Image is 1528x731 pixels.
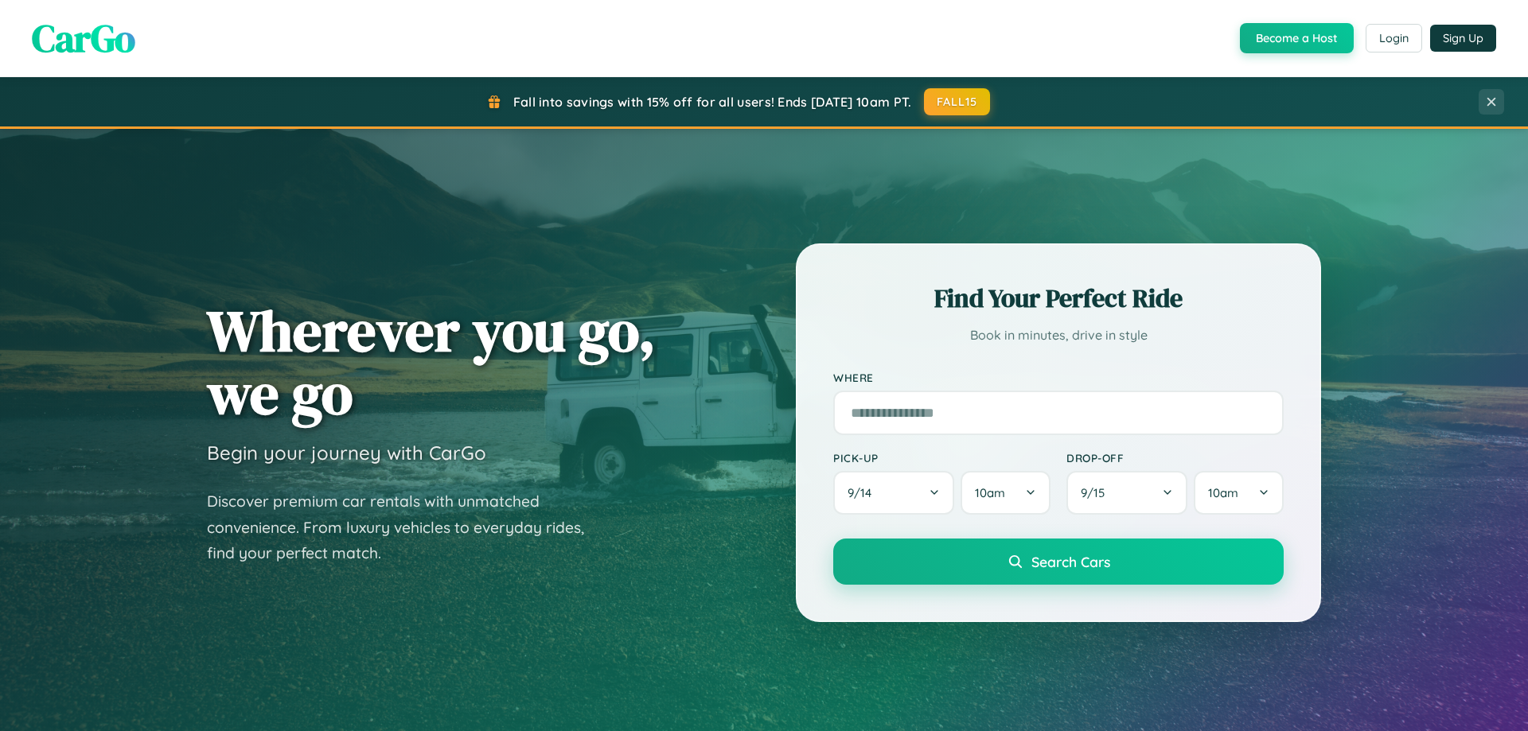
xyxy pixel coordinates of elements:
[1066,471,1187,515] button: 9/15
[961,471,1050,515] button: 10am
[975,485,1005,500] span: 10am
[1430,25,1496,52] button: Sign Up
[833,451,1050,465] label: Pick-up
[848,485,879,500] span: 9 / 14
[1208,485,1238,500] span: 10am
[1194,471,1284,515] button: 10am
[924,88,991,115] button: FALL15
[833,324,1284,347] p: Book in minutes, drive in style
[833,371,1284,384] label: Where
[1031,553,1110,570] span: Search Cars
[1081,485,1113,500] span: 9 / 15
[207,488,605,566] p: Discover premium car rentals with unmatched convenience. From luxury vehicles to everyday rides, ...
[207,299,656,425] h1: Wherever you go, we go
[1066,451,1284,465] label: Drop-off
[32,12,135,64] span: CarGo
[1240,23,1354,53] button: Become a Host
[833,539,1284,585] button: Search Cars
[833,471,954,515] button: 9/14
[1366,24,1422,52] button: Login
[833,281,1284,316] h2: Find Your Perfect Ride
[207,441,486,465] h3: Begin your journey with CarGo
[513,94,912,110] span: Fall into savings with 15% off for all users! Ends [DATE] 10am PT.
